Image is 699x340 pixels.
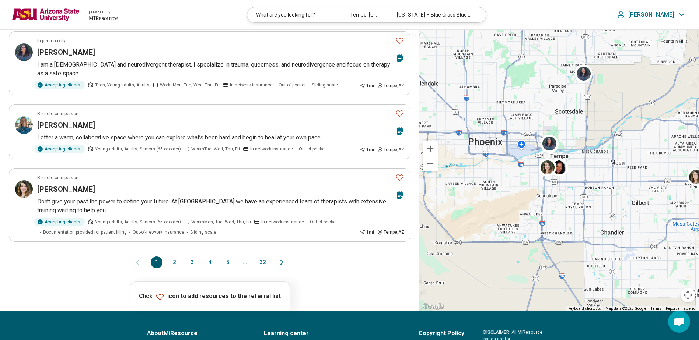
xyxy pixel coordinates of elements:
[95,146,181,152] span: Young adults, Adults, Seniors (65 or older)
[151,256,162,268] button: 1
[250,146,293,152] span: In-network insurance
[388,7,481,22] div: [US_STATE] – Blue Cross Blue Shield
[651,307,661,311] a: Terms
[605,307,646,311] span: Map data ©2025 Google
[168,256,180,268] button: 2
[95,82,150,88] span: Teen, Young adults, Adults
[247,7,341,22] div: What are you looking for?
[264,329,399,338] a: Learning center
[37,197,404,215] p: Don’t give your past the power to define your future. At [GEOGRAPHIC_DATA] we have an experienced...
[392,170,407,185] button: Favorite
[299,146,326,152] span: Out-of-pocket
[43,229,127,235] span: Documentation provided for patient filling
[310,219,337,225] span: Out-of-pocket
[37,133,404,142] p: I offer a warm, collaborative space where you can explore what’s been hard and begin to heal at y...
[95,219,181,225] span: Young adults, Adults, Seniors (65 or older)
[37,47,95,57] h3: [PERSON_NAME]
[221,256,233,268] button: 5
[483,330,509,335] span: DISCLAIMER
[190,229,216,235] span: Sliding scale
[421,302,445,311] a: Open this area in Google Maps (opens a new window)
[421,302,445,311] img: Google
[392,33,407,48] button: Favorite
[37,110,78,117] p: Remote or In-person
[37,120,95,130] h3: [PERSON_NAME]
[133,256,142,268] button: Previous page
[360,82,374,89] div: 1 mi
[341,7,388,22] div: Tempe, [GEOGRAPHIC_DATA]
[279,82,306,88] span: Out-of-pocket
[239,256,251,268] span: ...
[568,306,601,311] button: Keyboard shortcuts
[377,229,404,235] div: Tempe , AZ
[277,256,286,268] button: Next page
[423,156,438,171] button: Zoom out
[147,329,245,338] a: AboutMiResource
[34,145,85,153] div: Accepting clients
[34,81,85,89] div: Accepting clients
[37,60,404,78] p: I am a [DEMOGRAPHIC_DATA] and neurodivergent therapist. I specialize in trauma, queerness, and ne...
[12,6,80,24] img: Arizona State University
[392,106,407,121] button: Favorite
[666,307,697,311] a: Report a map error
[377,146,404,153] div: Tempe , AZ
[34,218,85,226] div: Accepting clients
[191,146,240,152] span: Works Tue, Wed, Thu, Fri
[681,288,695,302] button: Map camera controls
[423,141,438,156] button: Zoom in
[312,82,338,88] span: Sliding scale
[419,329,464,338] a: Copyright Policy
[186,256,198,268] button: 3
[628,11,674,18] p: [PERSON_NAME]
[261,219,304,225] span: In-network insurance
[204,256,216,268] button: 4
[37,184,95,194] h3: [PERSON_NAME]
[89,8,118,15] div: powered by
[191,219,251,225] span: Works Mon, Tue, Wed, Thu, Fri
[668,311,690,333] a: Open chat
[360,146,374,153] div: 1 mi
[37,38,66,44] p: In-person only
[230,82,273,88] span: In-network insurance
[360,229,374,235] div: 1 mi
[139,292,281,301] p: Click icon to add resources to the referral list
[377,82,404,89] div: Tempe , AZ
[133,229,184,235] span: Out-of-network insurance
[37,174,78,181] p: Remote or In-person
[160,82,220,88] span: Works Mon, Tue, Wed, Thu, Fri
[257,256,269,268] button: 32
[12,6,118,24] a: Arizona State Universitypowered by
